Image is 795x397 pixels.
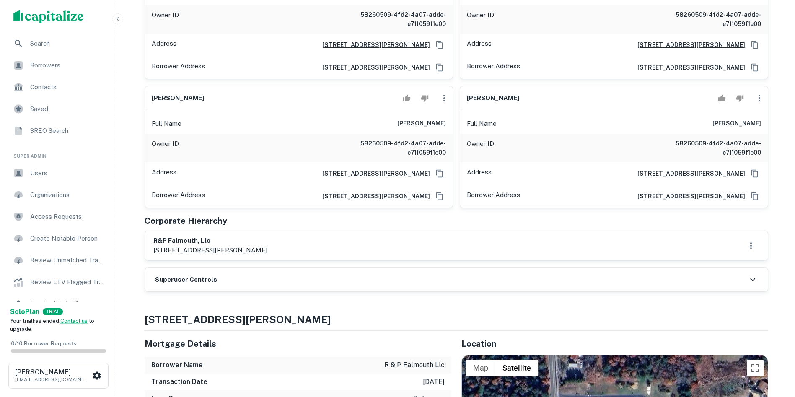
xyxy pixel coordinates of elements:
[30,60,105,70] span: Borrowers
[7,163,110,183] a: Users
[316,192,430,201] a: [STREET_ADDRESS][PERSON_NAME]
[145,312,768,327] h4: [STREET_ADDRESS][PERSON_NAME]
[7,99,110,119] div: Saved
[152,119,181,129] p: Full Name
[384,360,445,370] p: r & p falmouth llc
[10,318,94,332] span: Your trial has ended. to upgrade.
[7,185,110,205] div: Organizations
[7,55,110,75] a: Borrowers
[467,167,492,180] p: Address
[467,139,494,157] p: Owner ID
[7,294,110,314] a: Lender Admin View
[30,126,105,136] span: SREO Search
[152,139,179,157] p: Owner ID
[747,360,764,376] button: Toggle fullscreen view
[495,360,538,376] button: Show satellite imagery
[11,340,76,347] span: 0 / 10 Borrower Requests
[7,34,110,54] a: Search
[467,190,520,202] p: Borrower Address
[30,82,105,92] span: Contacts
[748,167,761,180] button: Copy Address
[433,39,446,51] button: Copy Address
[10,308,39,316] strong: Solo Plan
[345,139,446,157] h6: 58260509-4fd2-4a07-adde-e711059f1e00
[316,63,430,72] h6: [STREET_ADDRESS][PERSON_NAME]
[466,360,495,376] button: Show street map
[631,169,745,178] a: [STREET_ADDRESS][PERSON_NAME]
[748,39,761,51] button: Copy Address
[152,39,176,51] p: Address
[433,167,446,180] button: Copy Address
[467,39,492,51] p: Address
[153,236,267,246] h6: r&p falmouth, llc
[433,61,446,74] button: Copy Address
[753,330,795,370] div: Chat Widget
[30,212,105,222] span: Access Requests
[60,318,88,324] a: Contact us
[7,77,110,97] a: Contacts
[715,90,729,106] button: Accept
[151,360,203,370] h6: Borrower Name
[7,272,110,292] a: Review LTV Flagged Transactions
[30,104,105,114] span: Saved
[748,190,761,202] button: Copy Address
[345,10,446,29] h6: 58260509-4fd2-4a07-adde-e711059f1e00
[15,376,91,383] p: [EMAIL_ADDRESS][DOMAIN_NAME]
[152,190,205,202] p: Borrower Address
[467,61,520,74] p: Borrower Address
[153,245,267,255] p: [STREET_ADDRESS][PERSON_NAME]
[467,10,494,29] p: Owner ID
[145,337,451,350] h5: Mortgage Details
[712,119,761,129] h6: [PERSON_NAME]
[631,63,745,72] a: [STREET_ADDRESS][PERSON_NAME]
[631,192,745,201] a: [STREET_ADDRESS][PERSON_NAME]
[423,377,445,387] p: [DATE]
[7,250,110,270] a: Review Unmatched Transactions
[30,277,105,287] span: Review LTV Flagged Transactions
[30,234,105,244] span: Create Notable Person
[660,10,761,29] h6: 58260509-4fd2-4a07-adde-e711059f1e00
[631,40,745,49] a: [STREET_ADDRESS][PERSON_NAME]
[467,119,497,129] p: Full Name
[151,377,207,387] h6: Transaction Date
[145,215,227,227] h5: Corporate Hierarchy
[30,190,105,200] span: Organizations
[748,61,761,74] button: Copy Address
[7,143,110,163] li: Super Admin
[13,10,84,23] img: capitalize-logo.png
[15,369,91,376] h6: [PERSON_NAME]
[43,308,63,315] div: TRIAL
[30,299,105,309] span: Lender Admin View
[316,169,430,178] a: [STREET_ADDRESS][PERSON_NAME]
[660,139,761,157] h6: 58260509-4fd2-4a07-adde-e711059f1e00
[155,275,217,285] h6: Superuser Controls
[399,90,414,106] button: Accept
[7,228,110,249] a: Create Notable Person
[10,307,39,317] a: SoloPlan
[152,10,179,29] p: Owner ID
[30,168,105,178] span: Users
[7,121,110,141] a: SREO Search
[316,40,430,49] a: [STREET_ADDRESS][PERSON_NAME]
[733,90,747,106] button: Reject
[152,61,205,74] p: Borrower Address
[7,207,110,227] a: Access Requests
[30,39,105,49] span: Search
[30,255,105,265] span: Review Unmatched Transactions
